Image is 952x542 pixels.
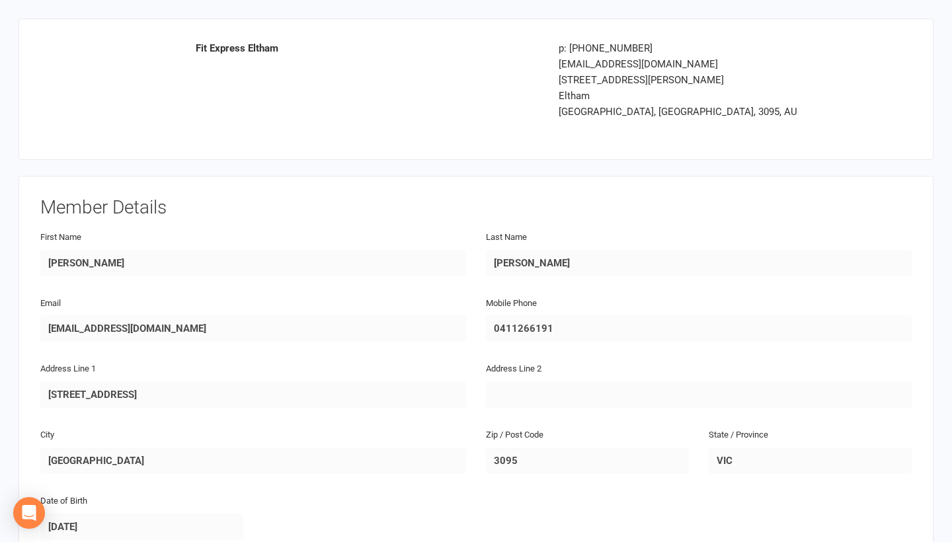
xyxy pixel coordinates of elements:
div: Eltham [559,88,829,104]
div: Open Intercom Messenger [13,497,45,529]
h3: Member Details [40,198,912,218]
label: State / Province [709,428,768,442]
label: Mobile Phone [486,297,537,311]
label: Address Line 1 [40,362,96,376]
label: Last Name [486,231,527,245]
label: Zip / Post Code [486,428,543,442]
div: [EMAIL_ADDRESS][DOMAIN_NAME] [559,56,829,72]
label: Date of Birth [40,494,87,508]
label: City [40,428,54,442]
div: p: [PHONE_NUMBER] [559,40,829,56]
strong: Fit Express Eltham [196,42,278,54]
div: [STREET_ADDRESS][PERSON_NAME] [559,72,829,88]
div: [GEOGRAPHIC_DATA], [GEOGRAPHIC_DATA], 3095, AU [559,104,829,120]
label: First Name [40,231,81,245]
label: Email [40,297,61,311]
label: Address Line 2 [486,362,541,376]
